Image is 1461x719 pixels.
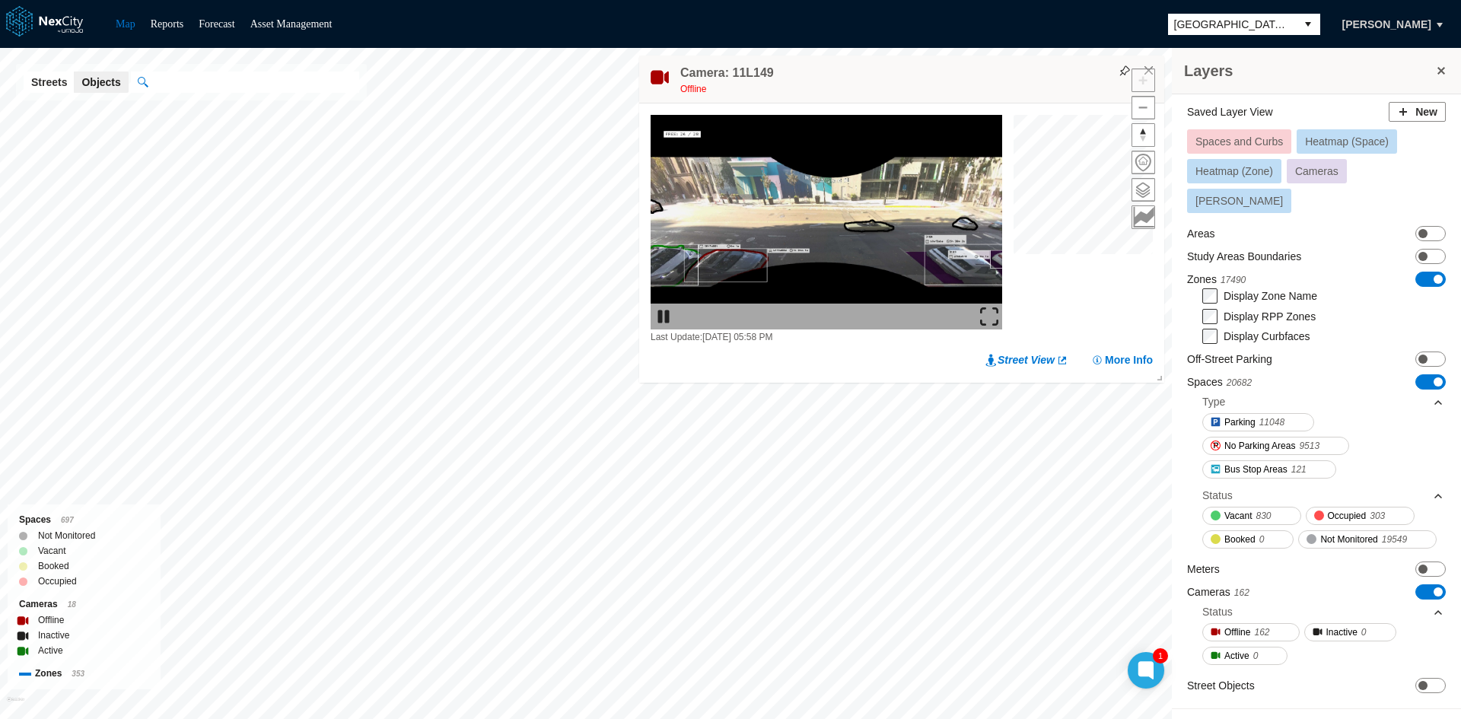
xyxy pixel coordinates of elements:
a: Asset Management [250,18,333,30]
button: Spaces and Curbs [1187,129,1291,154]
button: Zoom in [1132,68,1155,92]
label: Study Areas Boundaries [1187,249,1301,264]
label: Spaces [1187,374,1252,390]
label: Offline [38,612,64,628]
span: 17490 [1221,275,1246,285]
span: 0 [1253,648,1259,663]
button: Active0 [1202,647,1288,665]
label: Display Curbfaces [1224,330,1310,342]
button: Cameras [1287,159,1347,183]
label: Booked [38,558,69,574]
label: Vacant [38,543,65,558]
label: Inactive [38,628,69,643]
span: Offline [1224,625,1250,640]
span: 18 [68,600,76,609]
span: Parking [1224,415,1256,430]
button: Layers management [1132,178,1155,202]
label: Meters [1187,562,1220,577]
h3: Layers [1184,60,1434,81]
div: Type [1202,394,1225,409]
label: Areas [1187,226,1215,241]
span: No Parking Areas [1224,438,1295,453]
span: Spaces and Curbs [1195,135,1283,148]
canvas: Map [1014,115,1161,262]
button: Heatmap (Space) [1297,129,1397,154]
button: Objects [74,72,128,93]
button: Vacant830 [1202,507,1301,525]
span: Heatmap (Zone) [1195,165,1273,177]
button: Close popup [1142,64,1156,78]
span: Cameras [1295,165,1338,177]
img: video [651,115,1002,329]
button: select [1296,14,1320,35]
span: New [1415,104,1437,119]
label: Occupied [38,574,77,589]
div: Type [1202,390,1444,413]
div: Last Update: [DATE] 05:58 PM [651,329,1002,345]
div: Zones [19,666,149,682]
img: expand [980,307,998,326]
span: Offline [680,84,706,94]
span: More Info [1105,352,1153,367]
span: Streets [31,75,67,90]
span: [GEOGRAPHIC_DATA][PERSON_NAME] [1174,17,1290,32]
button: Reset bearing to north [1132,123,1155,147]
div: Status [1202,484,1444,507]
button: Zoom out [1132,96,1155,119]
button: More Info [1091,352,1153,367]
span: Inactive [1326,625,1358,640]
img: play [654,307,673,326]
div: Status [1202,488,1233,503]
span: 697 [61,516,74,524]
span: 303 [1370,508,1385,523]
span: 162 [1254,625,1269,640]
button: Bus Stop Areas121 [1202,460,1336,479]
span: 11048 [1259,415,1284,430]
button: Not Monitored19549 [1298,530,1437,549]
button: Occupied303 [1306,507,1415,525]
button: [PERSON_NAME] [1187,189,1291,213]
a: Reports [151,18,184,30]
div: Status [1202,600,1444,623]
div: 1 [1153,648,1168,663]
span: 0 [1259,532,1265,547]
span: 0 [1361,625,1367,640]
div: Status [1202,604,1233,619]
button: Home [1132,151,1155,174]
span: 9513 [1299,438,1319,453]
span: Active [1224,648,1249,663]
span: 19549 [1382,532,1407,547]
label: Not Monitored [38,528,95,543]
button: Parking11048 [1202,413,1314,431]
button: Inactive0 [1304,623,1396,641]
span: Not Monitored [1320,532,1377,547]
label: Saved Layer View [1187,104,1273,119]
button: No Parking Areas9513 [1202,437,1349,455]
label: Display RPP Zones [1224,310,1316,323]
span: Street View [998,352,1055,367]
div: Spaces [19,512,149,528]
div: Cameras [19,597,149,612]
span: Objects [81,75,120,90]
a: Forecast [199,18,234,30]
button: Key metrics [1132,205,1155,229]
a: Street View [985,352,1068,367]
span: 830 [1256,508,1271,523]
button: Booked0 [1202,530,1294,549]
label: Display Zone Name [1224,290,1317,302]
span: Heatmap (Space) [1305,135,1389,148]
label: Off-Street Parking [1187,352,1272,367]
span: Zoom in [1132,69,1154,91]
a: Map [116,18,135,30]
label: Street Objects [1187,678,1255,693]
span: 20682 [1227,377,1252,388]
label: Zones [1187,272,1246,288]
button: Streets [24,72,75,93]
img: svg%3e [1119,65,1130,76]
span: Reset bearing to north [1132,124,1154,146]
a: Mapbox homepage [7,697,24,714]
span: [PERSON_NAME] [1342,17,1431,32]
span: 121 [1291,462,1307,477]
span: 353 [72,670,84,678]
span: Occupied [1328,508,1367,523]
